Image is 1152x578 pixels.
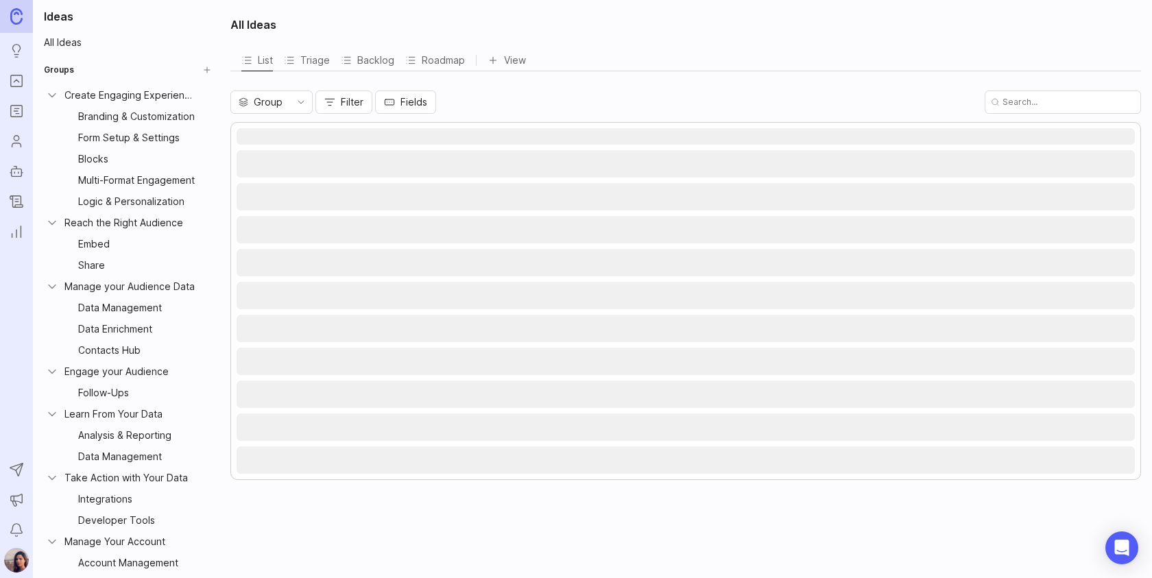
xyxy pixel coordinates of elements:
[78,130,197,145] div: Form Setup & Settings
[254,95,283,110] span: Group
[38,446,217,466] a: Data ManagementGroup settings
[45,471,59,485] button: Collapse Take Action with Your Data
[4,69,29,93] a: Portal
[38,191,217,211] a: Logic & PersonalizationGroup settings
[4,548,29,573] img: Leigh Smith
[64,407,197,422] div: Learn From Your Data
[45,88,59,102] button: Collapse Create Engaging Experiences
[315,91,372,114] button: Filter
[488,51,526,70] button: View
[64,88,197,103] div: Create Engaging Experiences
[38,489,217,509] a: IntegrationsGroup settings
[4,219,29,244] a: Reporting
[38,340,217,360] a: Contacts HubGroup settings
[4,159,29,184] a: Autopilot
[4,457,29,482] button: Send to Autopilot
[230,91,313,114] div: toggle menu
[341,49,394,71] button: Backlog
[78,300,197,315] div: Data Management
[52,340,217,361] div: Contacts HubGroup settings
[52,446,217,467] div: Data ManagementGroup settings
[38,170,217,190] a: Multi-Format EngagementGroup settings
[38,255,217,275] a: ShareGroup settings
[38,298,217,317] a: Data ManagementGroup settings
[52,319,217,339] div: Data EnrichmentGroup settings
[38,33,217,52] a: All Ideas
[78,492,197,507] div: Integrations
[38,404,217,424] a: Collapse Learn From Your DataLearn From Your DataGroup settings
[45,365,59,378] button: Collapse Engage your Audience
[78,385,197,400] div: Follow-Ups
[52,510,217,531] div: Developer ToolsGroup settings
[1003,96,1135,108] input: Search...
[38,234,217,254] a: EmbedGroup settings
[44,63,74,77] h2: Groups
[4,518,29,542] button: Notifications
[38,128,217,147] a: Form Setup & SettingsGroup settings
[52,553,217,573] div: Account ManagementGroup settings
[38,531,217,551] a: Collapse Manage Your AccountManage Your AccountGroup settings
[78,555,197,570] div: Account Management
[52,425,217,446] div: Analysis & ReportingGroup settings
[52,191,217,212] div: Logic & PersonalizationGroup settings
[52,128,217,148] div: Form Setup & SettingsGroup settings
[400,95,427,109] span: Fields
[284,51,330,70] div: Triage
[38,361,217,382] div: Collapse Engage your AudienceEngage your AudienceGroup settings
[78,173,197,188] div: Multi-Format Engagement
[290,97,312,108] svg: toggle icon
[78,322,197,337] div: Data Enrichment
[38,319,217,339] a: Data EnrichmentGroup settings
[4,487,29,512] button: Announcements
[45,407,59,421] button: Collapse Learn From Your Data
[4,38,29,63] a: Ideas
[284,49,330,71] button: Triage
[78,237,197,252] div: Embed
[4,99,29,123] a: Roadmaps
[4,189,29,214] a: Changelog
[78,513,197,528] div: Developer Tools
[4,129,29,154] a: Users
[38,213,217,233] div: Collapse Reach the Right AudienceReach the Right AudienceGroup settings
[52,234,217,254] div: EmbedGroup settings
[64,215,197,230] div: Reach the Right Audience
[64,364,197,379] div: Engage your Audience
[52,255,217,276] div: ShareGroup settings
[78,449,197,464] div: Data Management
[230,16,276,33] h2: All Ideas
[64,534,197,549] div: Manage Your Account
[52,106,217,127] div: Branding & CustomizationGroup settings
[52,149,217,169] div: BlocksGroup settings
[78,428,197,443] div: Analysis & Reporting
[78,109,197,124] div: Branding & Customization
[45,535,59,549] button: Collapse Manage Your Account
[341,95,363,109] span: Filter
[405,51,465,70] div: Roadmap
[38,468,217,488] div: Collapse Take Action with Your DataTake Action with Your DataGroup settings
[64,279,197,294] div: Manage your Audience Data
[78,343,197,358] div: Contacts Hub
[38,276,217,296] a: Collapse Manage your Audience DataManage your Audience DataGroup settings
[38,85,217,105] a: Collapse Create Engaging ExperiencesCreate Engaging ExperiencesGroup settings
[78,152,197,167] div: Blocks
[10,8,23,24] img: Canny Home
[38,8,217,25] h1: Ideas
[38,468,217,487] a: Collapse Take Action with Your DataTake Action with Your DataGroup settings
[45,216,59,230] button: Collapse Reach the Right Audience
[341,51,394,70] div: Backlog
[38,276,217,297] div: Collapse Manage your Audience DataManage your Audience DataGroup settings
[38,149,217,169] a: BlocksGroup settings
[197,60,217,80] button: Create Group
[78,194,197,209] div: Logic & Personalization
[241,49,273,71] button: List
[241,51,273,70] div: List
[38,383,217,402] a: Follow-UpsGroup settings
[38,425,217,445] a: Analysis & ReportingGroup settings
[52,489,217,509] div: IntegrationsGroup settings
[405,49,465,71] button: Roadmap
